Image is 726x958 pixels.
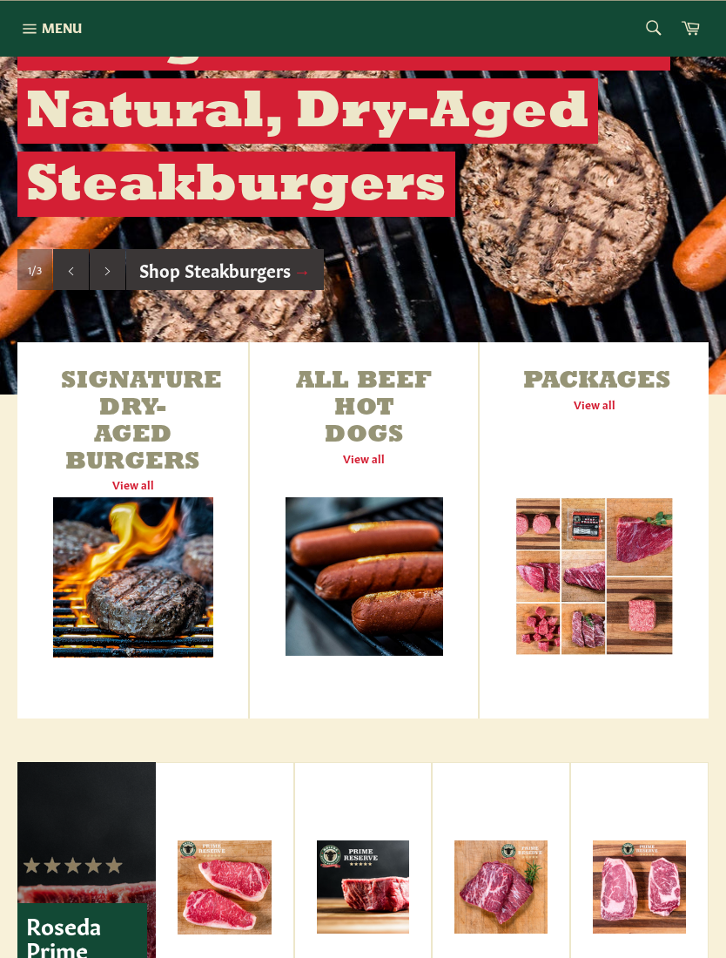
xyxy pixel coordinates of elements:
[293,257,311,281] span: →
[126,249,324,291] a: Shop Steakburgers
[17,249,52,291] div: Slide 1, current
[250,342,479,718] a: All Beef Hot Dogs View all All Beef Hot Dogs
[178,840,272,934] img: Prime Reserve New York Strip
[53,249,89,291] button: Previous slide
[17,342,248,718] a: Signature Dry-Aged Burgers View all Signature Dry-Aged Burgers
[593,840,686,934] img: Prime Reserve Ribeye
[28,262,42,277] span: 1/3
[90,249,125,291] button: Next slide
[454,840,548,934] img: Prime Reserve Flat Iron Steak
[317,840,410,934] img: Prime Reserve Filet Mignon
[480,342,709,718] a: Packages View all Packages
[17,5,670,217] h2: Bring Home Our All-Natural, Dry-Aged Steakburgers
[42,18,82,37] span: Menu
